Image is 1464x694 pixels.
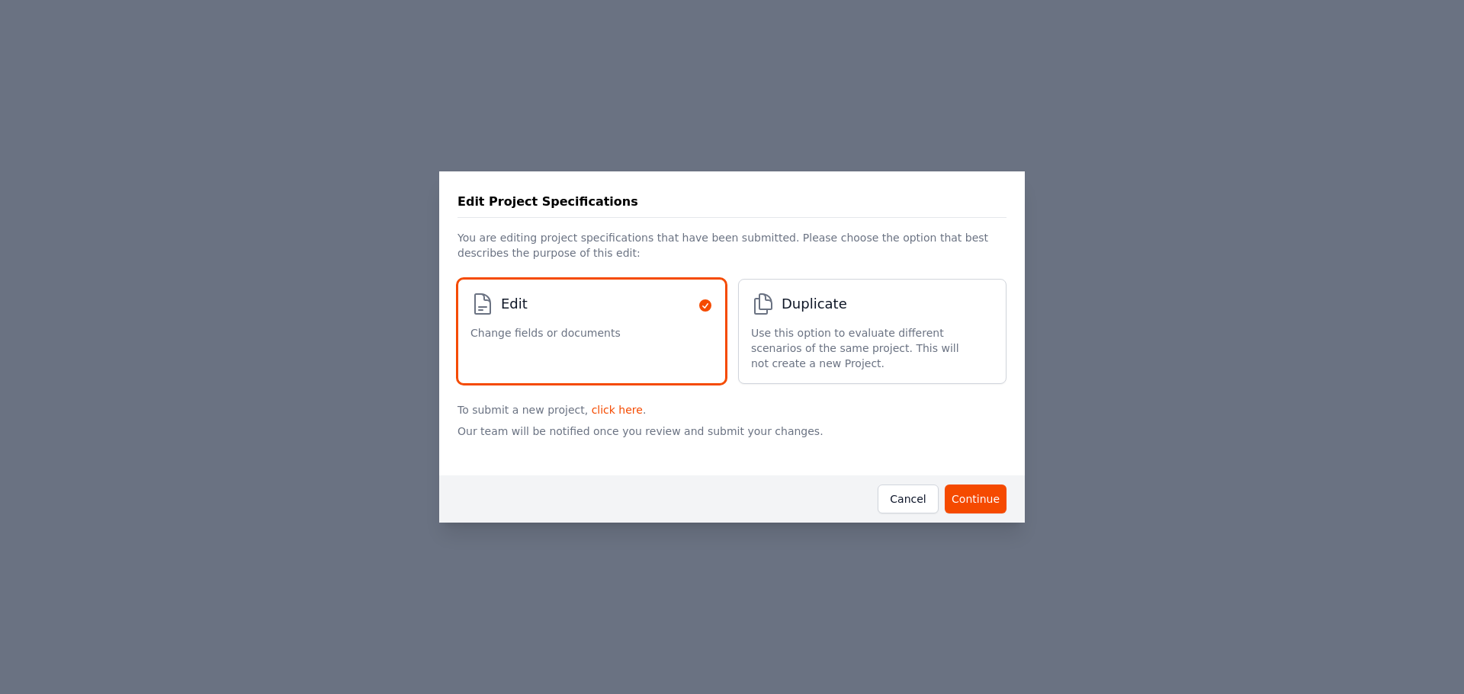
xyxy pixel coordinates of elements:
[470,325,621,341] span: Change fields or documents
[592,404,643,416] a: click here
[782,293,847,315] span: Duplicate
[457,218,1006,267] p: You are editing project specifications that have been submitted. Please choose the option that be...
[501,293,528,315] span: Edit
[457,396,1006,417] p: To submit a new project, .
[945,485,1006,513] button: Continue
[878,485,939,513] button: Cancel
[457,417,1006,463] p: Our team will be notified once you review and submit your changes.
[457,193,638,211] h3: Edit Project Specifications
[751,325,978,371] span: Use this option to evaluate different scenarios of the same project. This will not create a new P...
